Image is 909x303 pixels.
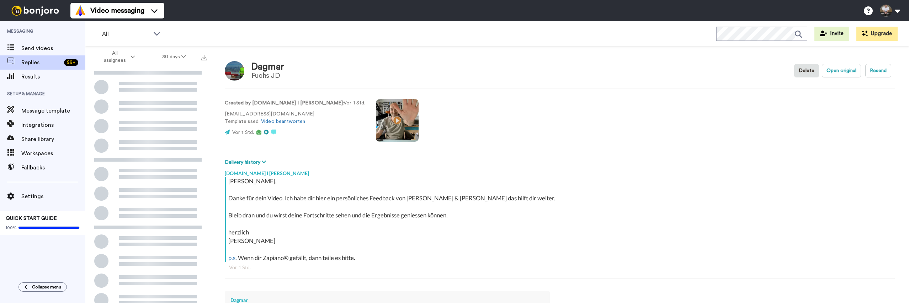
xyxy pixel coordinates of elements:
button: Export all results that match these filters now. [199,52,209,62]
div: [DOMAIN_NAME] I [PERSON_NAME] [225,166,895,177]
span: Video messaging [90,6,144,16]
span: QUICK START GUIDE [6,216,57,221]
img: vm-color.svg [75,5,86,16]
span: Fallbacks [21,163,85,172]
img: export.svg [201,55,207,60]
span: Vor 1 Std. [232,130,254,135]
button: Resend [865,64,891,77]
span: Workspaces [21,149,85,158]
div: Dagmar [251,62,284,72]
button: All assignees [87,47,149,67]
img: Image of Dagmar [225,61,244,81]
button: Delete [794,64,819,77]
button: Upgrade [856,27,898,41]
span: Integrations [21,121,85,129]
button: Delivery history [225,158,268,166]
span: Share library [21,135,85,144]
div: [PERSON_NAME], Danke für dein Video. Ich habe dir hier ein persönliches Feedback von [PERSON_NAME... [228,177,893,262]
div: Fuchs JD [251,72,284,80]
span: Message template [21,107,85,115]
span: Collapse menu [32,284,61,290]
span: 100% [6,225,17,231]
button: 30 days [149,50,200,63]
p: : Vor 1 Std. [225,99,365,107]
div: 99 + [64,59,78,66]
a: p.s [228,254,235,261]
p: [EMAIL_ADDRESS][DOMAIN_NAME] Template used: [225,110,365,125]
div: Vor 1 Std. [229,264,891,271]
span: Replies [21,58,61,67]
span: All [102,30,150,38]
a: Video beantworten [261,119,305,124]
span: All assignees [100,50,129,64]
span: Results [21,72,85,81]
strong: Created by [DOMAIN_NAME] I [PERSON_NAME] [225,101,343,105]
img: bj-logo-header-white.svg [9,6,62,16]
span: Send videos [21,44,85,53]
span: Settings [21,192,85,201]
button: Collapse menu [18,282,67,292]
button: Open original [822,64,861,77]
button: Invite [814,27,849,41]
